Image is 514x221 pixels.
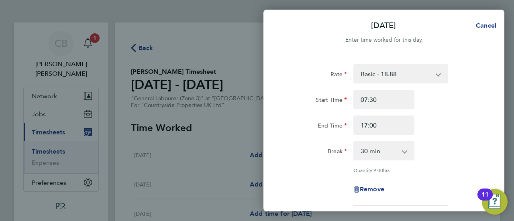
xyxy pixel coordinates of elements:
label: End Time [318,122,347,132]
div: 11 [481,195,489,205]
button: Cancel [463,18,504,34]
label: Rate [330,71,347,80]
div: Enter time worked for this day. [263,35,504,45]
label: Start Time [316,96,347,106]
span: Remove [360,185,384,193]
input: E.g. 18:00 [353,116,414,135]
span: 9.00 [373,167,383,173]
button: Remove [353,186,384,193]
div: Quantity: hrs [353,167,448,173]
button: Open Resource Center, 11 new notifications [482,189,508,215]
p: [DATE] [371,20,396,31]
span: Cancel [473,22,496,29]
label: Break [328,148,347,157]
input: E.g. 08:00 [353,90,414,109]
